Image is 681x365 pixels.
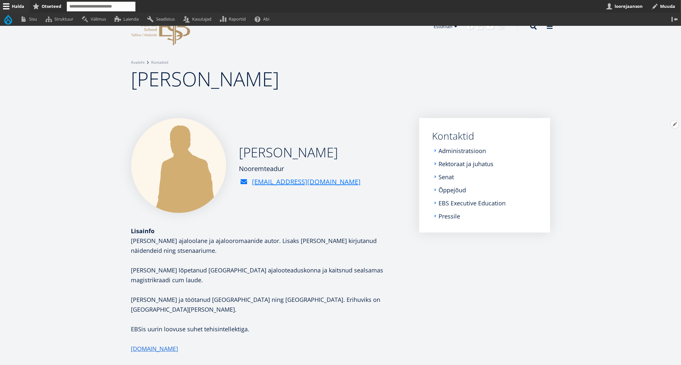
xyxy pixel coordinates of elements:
[252,13,275,26] a: Abi
[131,65,279,92] span: [PERSON_NAME]
[439,161,494,167] a: Rektoraat ja juhatus
[131,265,406,285] p: [PERSON_NAME] lõpetanud [GEOGRAPHIC_DATA] ajalooteaduskonna ja kaitsnud sealsamas magistrikraadi ...
[43,13,79,26] a: Struktuur
[439,174,454,180] a: Senat
[477,23,484,30] a: Linkedin
[112,13,144,26] a: Laienda
[239,164,361,174] div: Nooremteadur
[17,13,43,26] a: Sisu
[432,131,537,141] a: Kontaktid
[79,13,112,26] a: Välimus
[131,226,406,236] div: Lisainfo
[239,144,361,161] h2: [PERSON_NAME]
[131,324,406,334] p: EBSis uurin loovuse suhet tehisintellektiga.
[131,118,226,213] img: a
[131,344,178,354] a: [DOMAIN_NAME]
[180,13,217,26] a: Kasutajad
[439,213,460,219] a: Pressile
[131,59,145,66] a: Avaleht
[144,13,180,26] a: Seadistus
[487,23,494,30] a: Youtube
[439,187,466,193] a: Õppejõud
[439,148,486,154] a: Administratsioon
[217,13,252,26] a: Raportid
[439,200,506,206] a: EBS Executive Education
[467,23,474,30] a: Facebook
[252,177,361,187] a: [EMAIL_ADDRESS][DOMAIN_NAME]
[131,295,406,314] p: [PERSON_NAME] ja töötanud [GEOGRAPHIC_DATA] ning [GEOGRAPHIC_DATA]. Erihuviks on [GEOGRAPHIC_DATA...
[152,59,169,66] a: Kontaktid
[131,236,406,255] p: [PERSON_NAME] ajaloolane ja ajalooromaanide autor. Lisaks [PERSON_NAME] kirjutanud näidendeid nin...
[671,120,679,129] button: Avatud [PERSON_NAME] seaded
[668,13,681,26] button: Vertikaalasend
